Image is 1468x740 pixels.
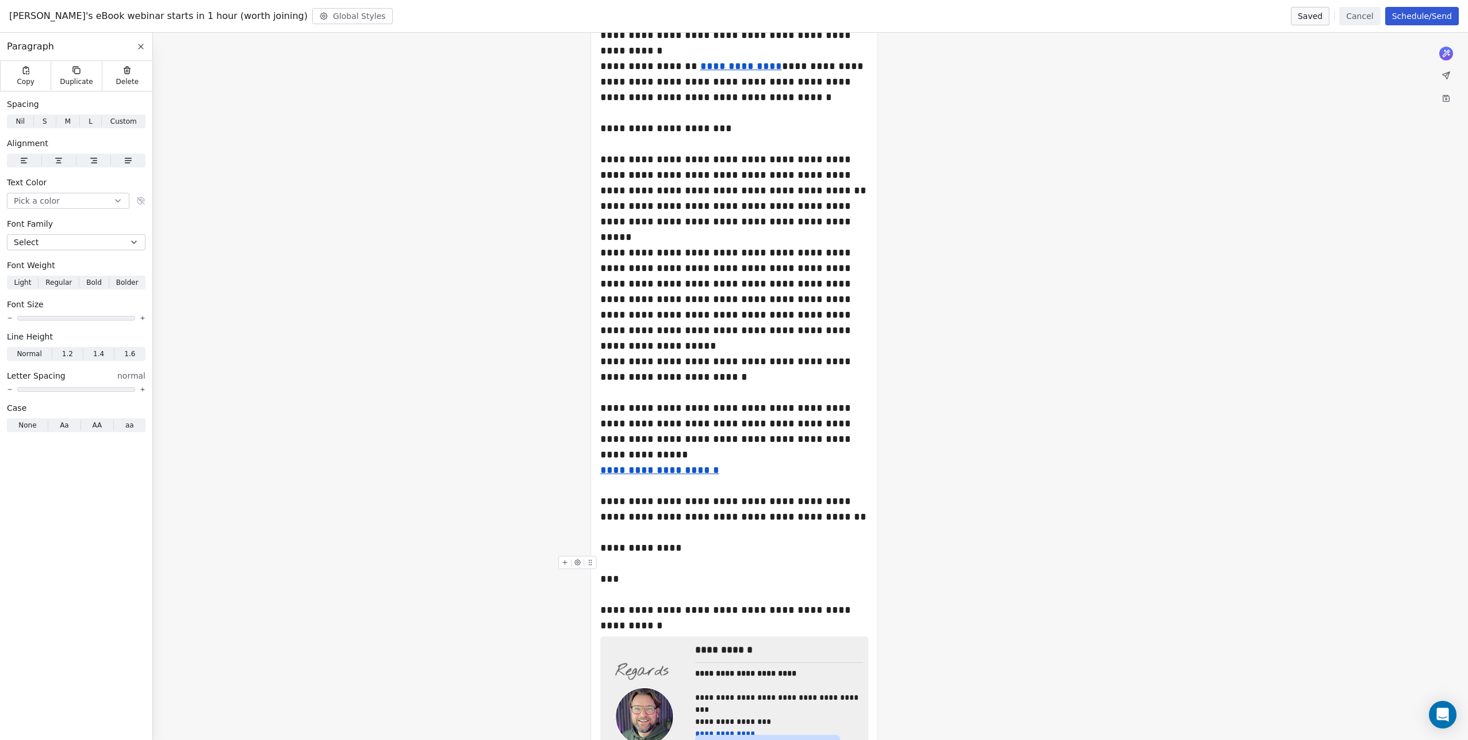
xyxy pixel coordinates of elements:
span: Normal [17,349,41,359]
span: Copy [17,77,35,86]
span: Bolder [116,277,139,288]
span: M [65,116,71,127]
span: None [18,420,36,430]
span: Regular [45,277,72,288]
span: Custom [110,116,137,127]
span: Font Size [7,299,44,310]
span: Spacing [7,98,39,110]
span: Duplicate [60,77,93,86]
span: L [89,116,93,127]
span: Letter Spacing [7,370,66,382]
div: Open Intercom Messenger [1429,701,1456,728]
button: Saved [1291,7,1329,25]
span: Case [7,402,26,414]
span: 1.6 [124,349,135,359]
span: Aa [60,420,69,430]
button: Cancel [1339,7,1380,25]
span: 1.4 [93,349,104,359]
span: Font Weight [7,260,55,271]
span: normal [117,370,145,382]
span: aa [125,420,134,430]
span: Line Height [7,331,53,342]
span: Paragraph [7,40,54,54]
button: Schedule/Send [1385,7,1459,25]
span: S [43,116,47,127]
span: Select [14,237,39,248]
span: Bold [86,277,102,288]
button: Pick a color [7,193,129,209]
span: Text Color [7,177,47,188]
span: AA [92,420,102,430]
span: Light [14,277,31,288]
span: Delete [116,77,139,86]
span: Font Family [7,218,53,230]
span: [PERSON_NAME]'s eBook webinar starts in 1 hour (worth joining) [9,9,308,23]
span: Nil [16,116,25,127]
span: 1.2 [62,349,73,359]
button: Global Styles [312,8,393,24]
span: Alignment [7,138,48,149]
